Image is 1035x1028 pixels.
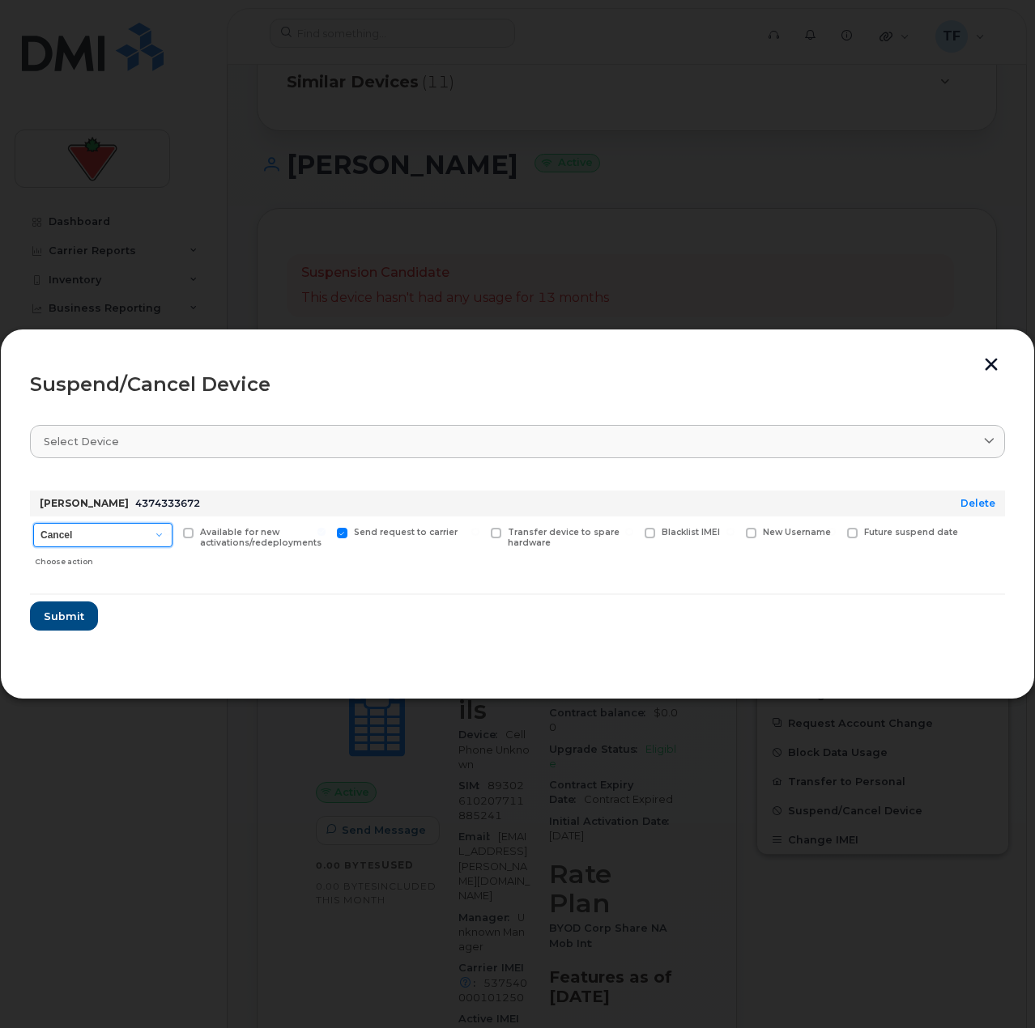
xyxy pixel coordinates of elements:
span: New Username [763,527,831,537]
div: Suspend/Cancel Device [30,375,1005,394]
a: Delete [960,497,995,509]
span: Future suspend date [864,527,958,537]
input: Future suspend date [828,528,836,536]
input: Blacklist IMEI [625,528,633,536]
span: Available for new activations/redeployments [200,527,322,548]
input: Send request to carrier [317,528,326,536]
input: New Username [726,528,735,536]
span: Transfer device to spare hardware [508,527,620,548]
span: Send request to carrier [354,527,458,537]
input: Transfer device to spare hardware [471,528,479,536]
span: Blacklist IMEI [662,527,720,537]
